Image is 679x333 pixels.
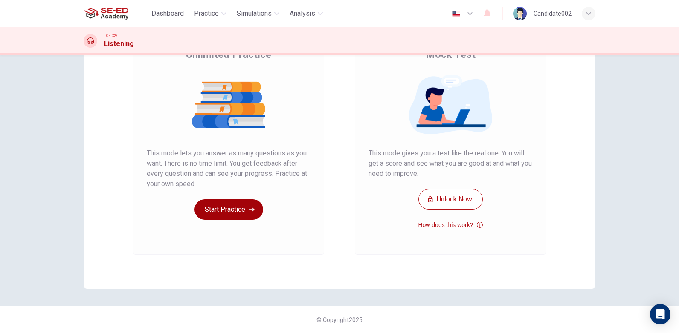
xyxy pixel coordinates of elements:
[84,5,148,22] a: SE-ED Academy logo
[286,6,326,21] button: Analysis
[418,189,483,210] button: Unlock Now
[316,316,363,323] span: © Copyright 2025
[194,9,219,19] span: Practice
[426,48,476,61] span: Mock Test
[194,199,263,220] button: Start Practice
[147,148,310,189] span: This mode lets you answer as many questions as you want. There is no time limit. You get feedback...
[418,220,482,230] button: How does this work?
[148,6,187,21] button: Dashboard
[186,48,271,61] span: Unlimited Practice
[233,6,283,21] button: Simulations
[650,304,670,324] div: Open Intercom Messenger
[104,33,117,39] span: TOEIC®
[191,6,230,21] button: Practice
[104,39,134,49] h1: Listening
[84,5,128,22] img: SE-ED Academy logo
[513,7,527,20] img: Profile picture
[534,9,572,19] div: Candidate002
[451,11,461,17] img: en
[290,9,315,19] span: Analysis
[369,148,532,179] span: This mode gives you a test like the real one. You will get a score and see what you are good at a...
[151,9,184,19] span: Dashboard
[237,9,272,19] span: Simulations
